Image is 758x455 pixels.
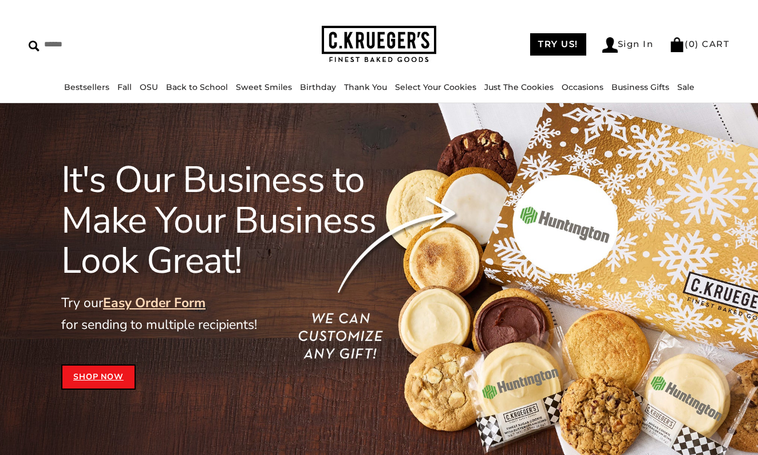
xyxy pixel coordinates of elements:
[669,37,685,52] img: Bag
[395,82,476,92] a: Select Your Cookies
[61,292,425,336] p: Try our for sending to multiple recipients!
[300,82,336,92] a: Birthday
[29,36,191,53] input: Search
[562,82,603,92] a: Occasions
[29,41,40,52] img: Search
[236,82,292,92] a: Sweet Smiles
[103,294,206,312] a: Easy Order Form
[166,82,228,92] a: Back to School
[140,82,158,92] a: OSU
[602,37,618,53] img: Account
[64,82,109,92] a: Bestsellers
[322,26,436,63] img: C.KRUEGER'S
[611,82,669,92] a: Business Gifts
[61,160,425,281] h1: It's Our Business to Make Your Business Look Great!
[677,82,694,92] a: Sale
[669,38,729,49] a: (0) CART
[530,33,586,56] a: TRY US!
[602,37,654,53] a: Sign In
[484,82,554,92] a: Just The Cookies
[117,82,132,92] a: Fall
[689,38,696,49] span: 0
[344,82,387,92] a: Thank You
[61,364,136,390] a: Shop Now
